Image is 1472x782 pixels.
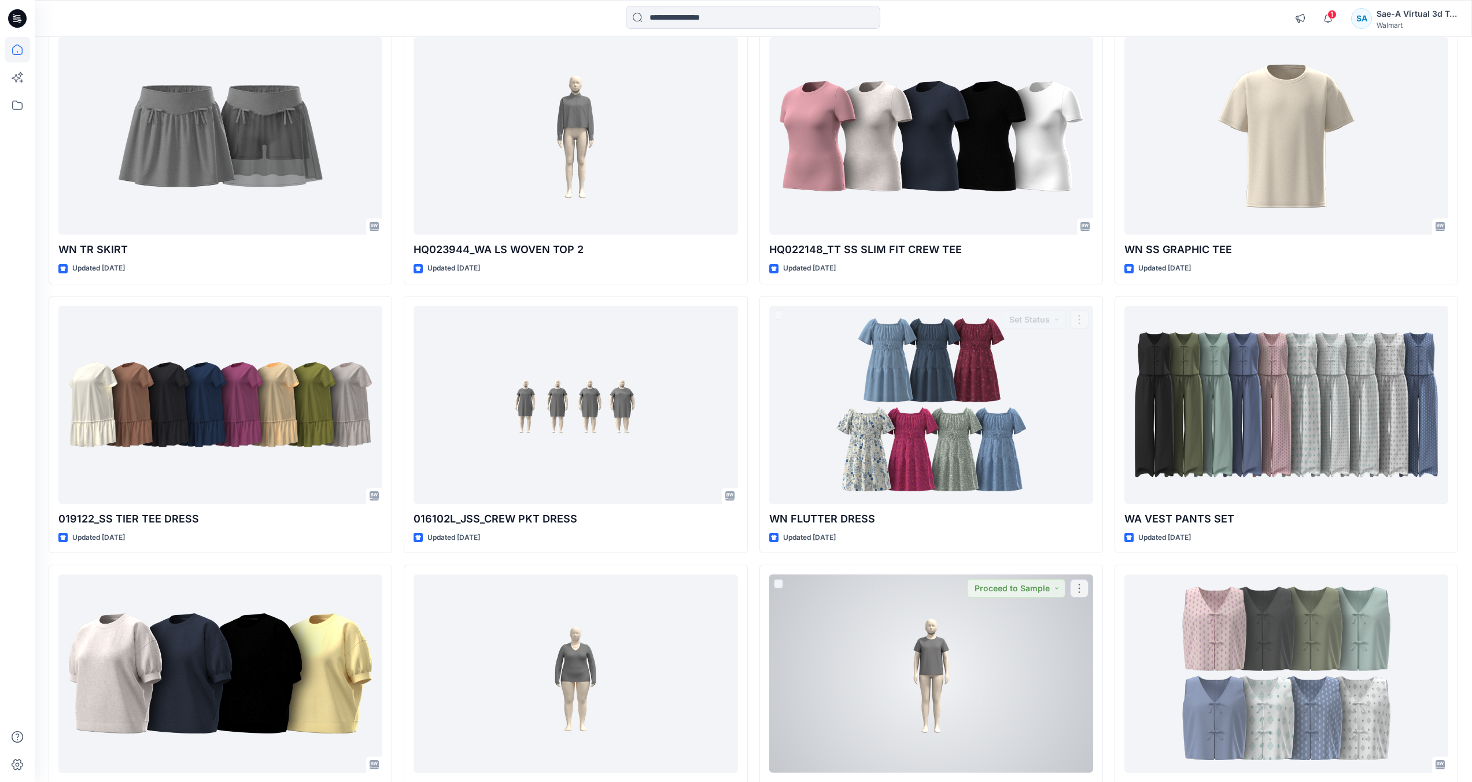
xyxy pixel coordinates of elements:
[414,306,737,504] a: 016102L_JSS_CREW PKT DRESS
[1124,306,1448,504] a: WA VEST PANTS SET
[783,262,836,275] p: Updated [DATE]
[427,532,480,544] p: Updated [DATE]
[427,262,480,275] p: Updated [DATE]
[1138,262,1191,275] p: Updated [DATE]
[769,242,1093,258] p: HQ022148_TT SS SLIM FIT CREW TEE
[769,511,1093,527] p: WN FLUTTER DRESS
[58,575,382,773] a: HQ022887_TT SS SWEATSHIRT
[783,532,836,544] p: Updated [DATE]
[1124,242,1448,258] p: WN SS GRAPHIC TEE
[1124,511,1448,527] p: WA VEST PANTS SET
[1124,37,1448,235] a: WN SS GRAPHIC TEE
[72,262,125,275] p: Updated [DATE]
[1138,532,1191,544] p: Updated [DATE]
[769,37,1093,235] a: HQ022148_TT SS SLIM FIT CREW TEE
[414,511,737,527] p: 016102L_JSS_CREW PKT DRESS
[58,511,382,527] p: 019122_SS TIER TEE DRESS
[769,575,1093,773] a: HQ021639_AW CORE TEE (SET IN)
[414,37,737,235] a: HQ023944_WA LS WOVEN TOP 2
[58,242,382,258] p: WN TR SKIRT
[414,575,737,773] a: HQ022798_FIT_3XL_TT LS COR SLIM V NECK TEE
[1124,575,1448,773] a: WA EASY VEST
[58,306,382,504] a: 019122_SS TIER TEE DRESS
[1351,8,1372,29] div: SA
[58,37,382,235] a: WN TR SKIRT
[1327,10,1337,19] span: 1
[1377,7,1458,21] div: Sae-A Virtual 3d Team
[1377,21,1458,29] div: Walmart
[72,532,125,544] p: Updated [DATE]
[414,242,737,258] p: HQ023944_WA LS WOVEN TOP 2
[769,306,1093,504] a: WN FLUTTER DRESS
